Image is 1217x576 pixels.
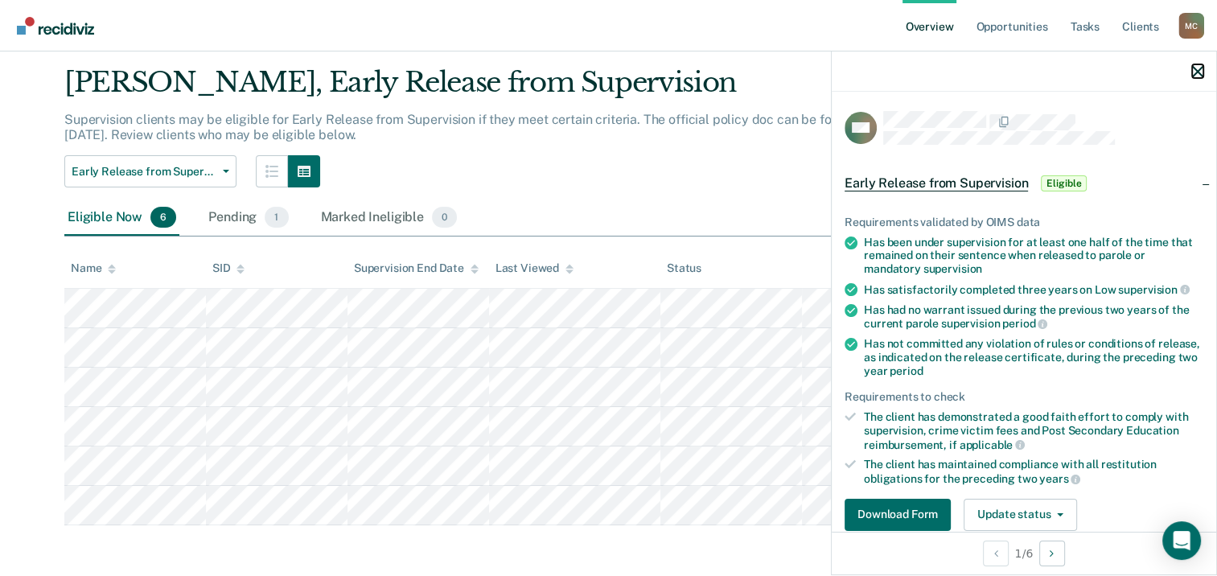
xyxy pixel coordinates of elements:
[72,165,216,179] span: Early Release from Supervision
[667,261,701,275] div: Status
[845,175,1028,191] span: Early Release from Supervision
[495,261,574,275] div: Last Viewed
[845,216,1203,229] div: Requirements validated by OIMS data
[64,200,179,236] div: Eligible Now
[1162,521,1201,560] div: Open Intercom Messenger
[832,532,1216,574] div: 1 / 6
[150,207,176,228] span: 6
[1041,175,1087,191] span: Eligible
[964,499,1077,531] button: Update status
[1039,541,1065,566] button: Next Opportunity
[205,200,291,236] div: Pending
[354,261,479,275] div: Supervision End Date
[1002,317,1047,330] span: period
[960,438,1025,451] span: applicable
[1178,13,1204,39] div: M C
[864,337,1203,377] div: Has not committed any violation of rules or conditions of release, as indicated on the release ce...
[864,282,1203,297] div: Has satisfactorily completed three years on Low
[864,458,1203,485] div: The client has maintained compliance with all restitution obligations for the preceding two
[1178,13,1204,39] button: Profile dropdown button
[864,410,1203,451] div: The client has demonstrated a good faith effort to comply with supervision, crime victim fees and...
[845,499,957,531] a: Navigate to form link
[845,390,1203,404] div: Requirements to check
[1118,283,1189,296] span: supervision
[845,499,951,531] button: Download Form
[864,303,1203,331] div: Has had no warrant issued during the previous two years of the current parole supervision
[265,207,288,228] span: 1
[212,261,245,275] div: SID
[64,66,977,112] div: [PERSON_NAME], Early Release from Supervision
[983,541,1009,566] button: Previous Opportunity
[890,364,923,377] span: period
[1039,472,1080,485] span: years
[71,261,116,275] div: Name
[64,112,931,142] p: Supervision clients may be eligible for Early Release from Supervision if they meet certain crite...
[17,17,94,35] img: Recidiviz
[864,236,1203,276] div: Has been under supervision for at least one half of the time that remained on their sentence when...
[318,200,461,236] div: Marked Ineligible
[923,262,982,275] span: supervision
[432,207,457,228] span: 0
[832,158,1216,209] div: Early Release from SupervisionEligible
